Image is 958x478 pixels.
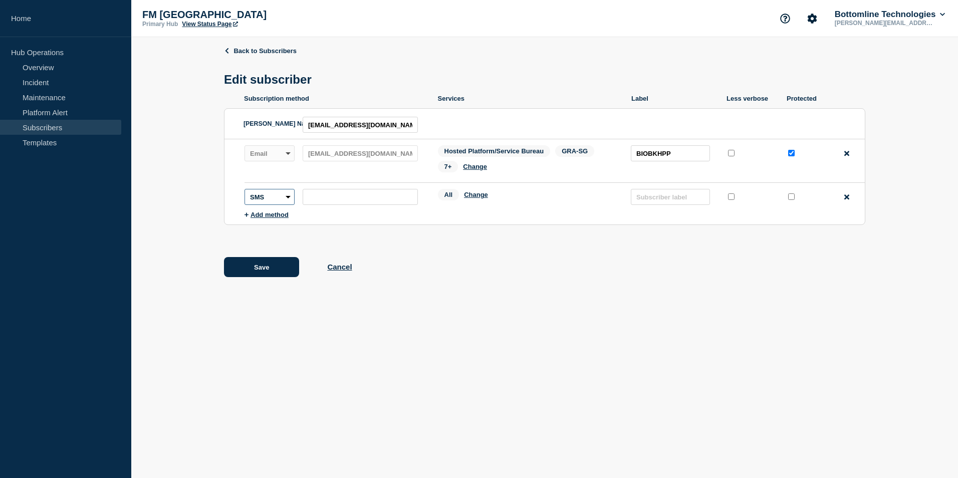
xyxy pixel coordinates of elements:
[464,191,488,198] button: Change
[727,95,777,102] p: Less verbose
[244,95,428,102] p: Subscription method
[142,21,178,28] p: Primary Hub
[224,73,318,87] h1: Edit subscriber
[438,145,551,157] span: Hosted Platform/Service Bureau
[631,189,710,205] input: Subscriber label
[224,257,299,277] button: Save
[224,47,297,55] a: Back to Subscribers
[244,120,303,127] label: [PERSON_NAME] Name ID:
[303,189,418,205] input: subscription-address
[438,189,459,200] span: All
[787,95,827,102] p: Protected
[182,21,237,28] a: View Status Page
[303,145,418,161] input: subscription-address
[142,9,343,21] p: FM [GEOGRAPHIC_DATA]
[788,193,795,200] input: protected checkbox
[303,117,418,133] input: SAML Name ID
[245,211,289,218] button: Add method
[631,145,710,161] input: Subscriber label
[728,150,735,156] input: less verbose checkbox
[463,163,487,170] button: Change
[833,20,937,27] p: [PERSON_NAME][EMAIL_ADDRESS][PERSON_NAME][DOMAIN_NAME]
[775,8,796,29] button: Support
[788,150,795,156] input: protected checkbox
[631,95,716,102] p: Label
[438,95,622,102] p: Services
[728,193,735,200] input: less verbose checkbox
[555,145,594,157] span: GRA-SG
[802,8,823,29] button: Account settings
[833,10,947,20] button: Bottomline Technologies
[438,161,458,172] span: 7+
[327,263,352,271] button: Cancel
